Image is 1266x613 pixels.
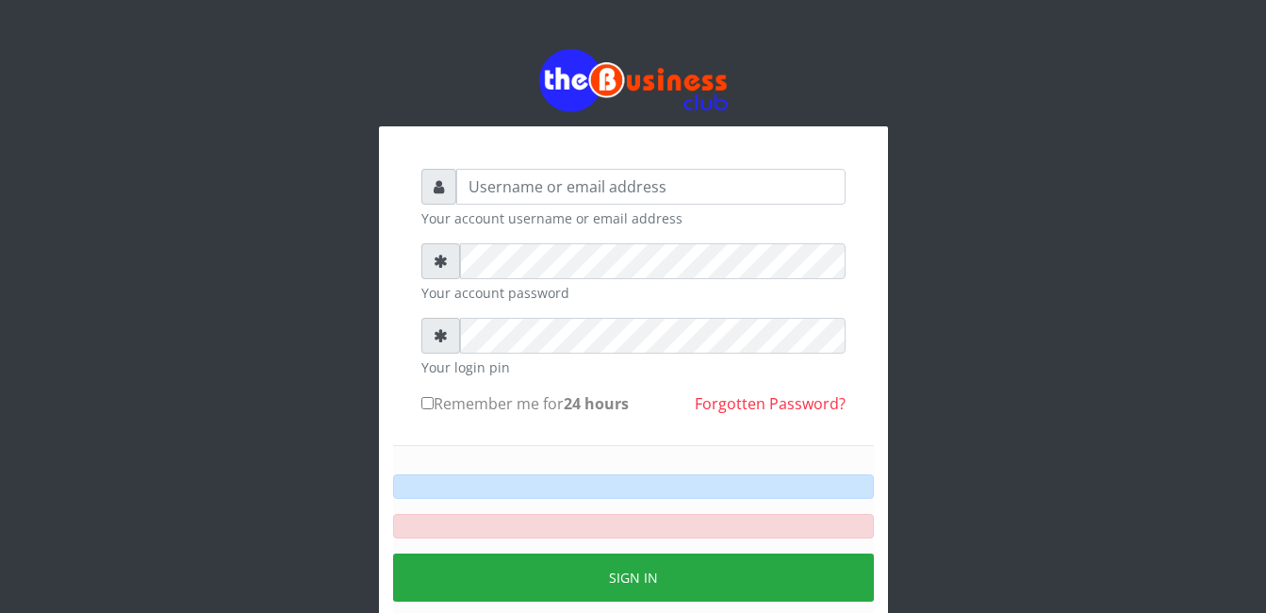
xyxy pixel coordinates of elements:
[421,397,434,409] input: Remember me for24 hours
[421,208,846,228] small: Your account username or email address
[456,169,846,205] input: Username or email address
[421,357,846,377] small: Your login pin
[564,393,629,414] b: 24 hours
[421,392,629,415] label: Remember me for
[421,283,846,303] small: Your account password
[393,554,874,602] button: Sign in
[695,393,846,414] a: Forgotten Password?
